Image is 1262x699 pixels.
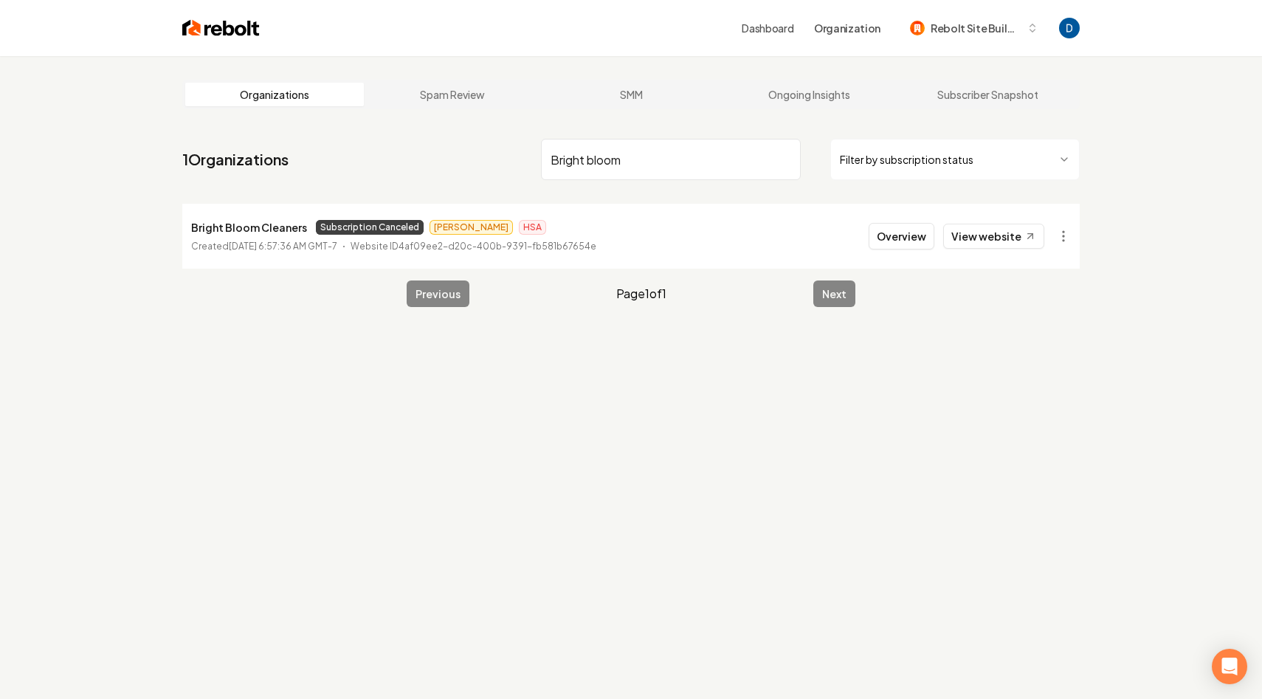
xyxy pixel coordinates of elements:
[898,83,1077,106] a: Subscriber Snapshot
[931,21,1021,36] span: Rebolt Site Builder
[351,239,596,254] p: Website ID 4af09ee2-d20c-400b-9391-fb581b67654e
[185,83,364,106] a: Organizations
[191,239,337,254] p: Created
[910,21,925,35] img: Rebolt Site Builder
[616,285,666,303] span: Page 1 of 1
[943,224,1044,249] a: View website
[364,83,542,106] a: Spam Review
[869,223,934,249] button: Overview
[519,220,546,235] span: HSA
[1212,649,1247,684] div: Open Intercom Messenger
[541,139,801,180] input: Search by name or ID
[1059,18,1080,38] img: David Rice
[182,149,289,170] a: 1Organizations
[182,18,260,38] img: Rebolt Logo
[316,220,424,235] span: Subscription Canceled
[430,220,513,235] span: [PERSON_NAME]
[1059,18,1080,38] button: Open user button
[805,15,889,41] button: Organization
[229,241,337,252] time: [DATE] 6:57:36 AM GMT-7
[720,83,899,106] a: Ongoing Insights
[742,21,793,35] a: Dashboard
[191,218,307,236] p: Bright Bloom Cleaners
[542,83,720,106] a: SMM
